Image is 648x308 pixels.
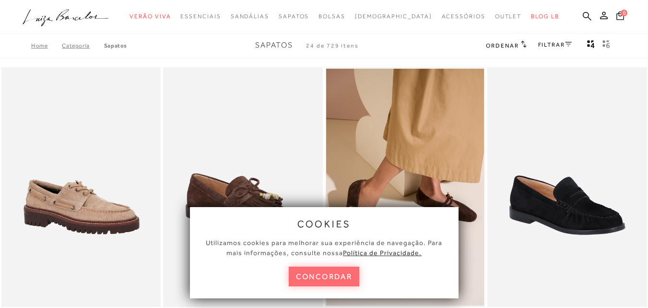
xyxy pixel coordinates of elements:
[584,39,598,52] button: Mostrar 4 produtos por linha
[355,8,432,25] a: noSubCategoriesText
[231,8,269,25] a: categoryNavScreenReaderText
[164,69,322,306] a: MOCASSIM LOAFER EM CAMURÇA CAFÉ COM FRANJAS E ENFEITES DOURADOS MOCASSIM LOAFER EM CAMURÇA CAFÉ C...
[531,13,559,20] span: BLOG LB
[62,42,104,49] a: Categoria
[164,69,322,306] img: MOCASSIM LOAFER EM CAMURÇA CAFÉ COM FRANJAS E ENFEITES DOURADOS
[531,8,559,25] a: BLOG LB
[495,8,522,25] a: categoryNavScreenReaderText
[2,69,160,306] a: MOCASSIM DOCKSIDE EM CAMURÇA FENDI MOCASSIM DOCKSIDE EM CAMURÇA FENDI
[279,8,309,25] a: categoryNavScreenReaderText
[318,13,345,20] span: Bolsas
[306,42,359,49] span: 24 de 729 itens
[442,13,485,20] span: Acessórios
[442,8,485,25] a: categoryNavScreenReaderText
[297,219,351,229] span: cookies
[130,8,171,25] a: categoryNavScreenReaderText
[104,42,127,49] a: Sapatos
[600,39,613,52] button: gridText6Desc
[180,13,221,20] span: Essenciais
[488,69,646,306] a: MOCASSIM CLÁSSICO EM CAMURÇA PRETO MOCASSIM CLÁSSICO EM CAMURÇA PRETO
[538,41,572,48] a: FILTRAR
[355,13,432,20] span: [DEMOGRAPHIC_DATA]
[486,42,518,49] span: Ordenar
[255,41,293,49] span: Sapatos
[231,13,269,20] span: Sandálias
[326,69,484,306] a: SAPATILHA EM CAMURÇA VAZADA COM FIVELAS CAFÉ SAPATILHA EM CAMURÇA VAZADA COM FIVELAS CAFÉ
[318,8,345,25] a: categoryNavScreenReaderText
[613,11,627,24] button: 0
[343,249,422,257] a: Política de Privacidade.
[130,13,171,20] span: Verão Viva
[289,267,360,286] button: concordar
[31,42,62,49] a: Home
[206,239,442,257] span: Utilizamos cookies para melhorar sua experiência de navegação. Para mais informações, consulte nossa
[279,13,309,20] span: Sapatos
[621,10,627,16] span: 0
[488,69,646,306] img: MOCASSIM CLÁSSICO EM CAMURÇA PRETO
[180,8,221,25] a: categoryNavScreenReaderText
[495,13,522,20] span: Outlet
[2,69,160,306] img: MOCASSIM DOCKSIDE EM CAMURÇA FENDI
[326,69,484,306] img: SAPATILHA EM CAMURÇA VAZADA COM FIVELAS CAFÉ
